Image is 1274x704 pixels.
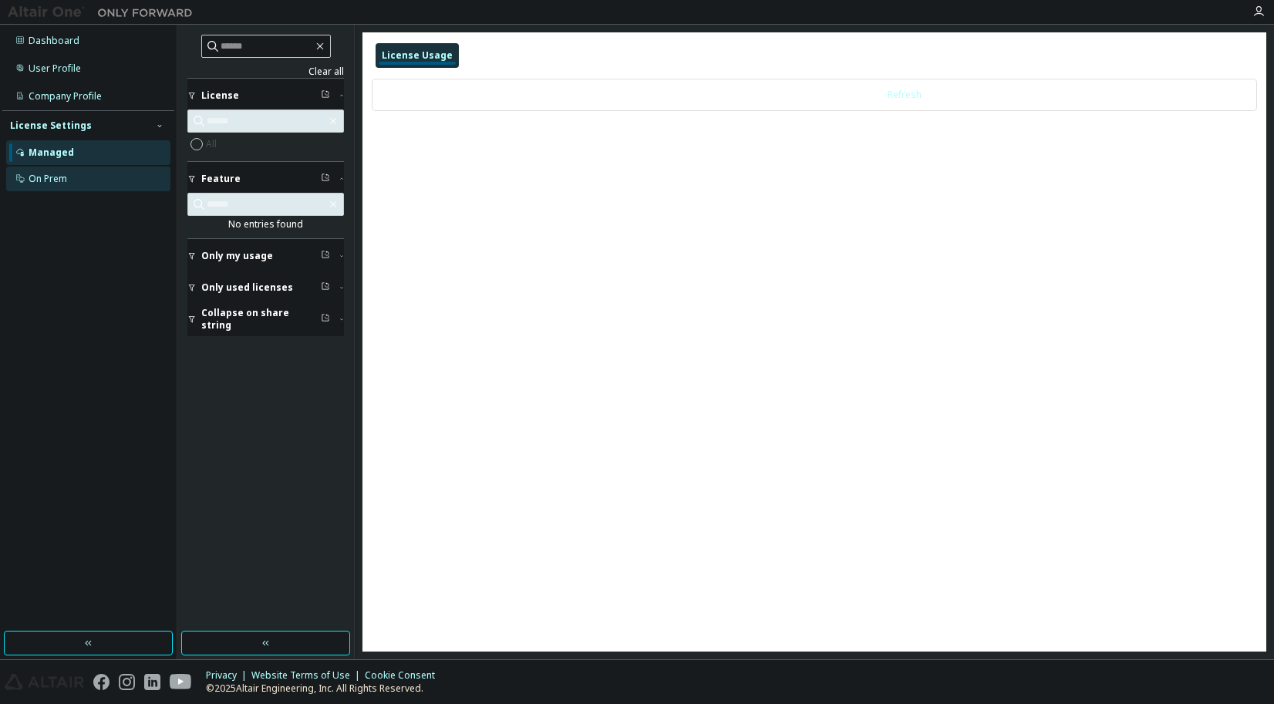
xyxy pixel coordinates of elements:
div: Company Profile [29,90,102,103]
img: instagram.svg [119,674,135,690]
span: Clear filter [321,173,330,185]
img: facebook.svg [93,674,110,690]
div: No entries found [187,218,344,231]
img: youtube.svg [170,674,192,690]
span: Feature [201,173,241,185]
img: altair_logo.svg [5,674,84,690]
button: Feature [187,162,344,196]
div: License Usage [382,49,453,62]
div: Website Terms of Use [251,669,365,682]
span: License [201,89,239,102]
span: Clear filter [321,250,330,262]
a: Clear all [187,66,344,78]
div: Dashboard [29,35,79,47]
span: Clear filter [321,281,330,294]
div: Managed [29,147,74,159]
div: No Licenses [372,120,1257,133]
div: User Profile [29,62,81,75]
div: Cookie Consent [365,669,444,682]
label: All [206,135,220,153]
button: License [187,79,344,113]
button: Only used licenses [187,271,344,305]
span: Clear filter [321,313,330,325]
a: Refresh [888,88,922,101]
span: Only my usage [201,250,273,262]
div: License Settings [10,120,92,132]
span: Clear filter [321,89,330,102]
button: Collapse on share string [187,302,344,336]
div: On Prem [29,173,67,185]
p: © 2025 Altair Engineering, Inc. All Rights Reserved. [206,682,444,695]
img: linkedin.svg [144,674,160,690]
img: Altair One [8,5,201,20]
span: Only used licenses [201,281,293,294]
span: Collapse on share string [201,307,321,332]
div: Last updated at: [DATE] 04:39 PM GMT+8 [372,79,1257,111]
div: Privacy [206,669,251,682]
button: Only my usage [187,239,344,273]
